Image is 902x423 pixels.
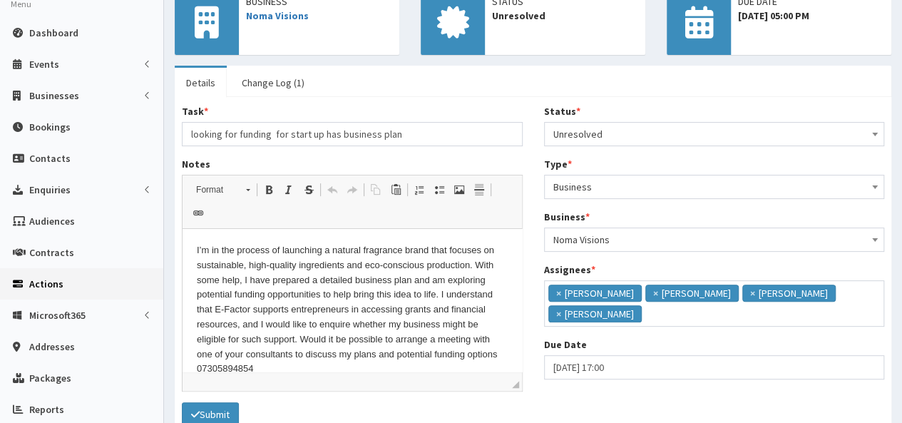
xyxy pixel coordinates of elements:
li: Catherine Espin [548,285,642,302]
span: Format [189,180,239,199]
a: Undo (Ctrl+Z) [322,180,342,199]
iframe: Rich Text Editor, notes [183,229,522,372]
span: Businesses [29,89,79,102]
a: Insert/Remove Bulleted List [429,180,449,199]
span: Noma Visions [553,230,876,250]
label: Due Date [544,337,587,352]
span: Contacts [29,152,71,165]
a: Paste (Ctrl+V) [386,180,406,199]
span: × [556,286,561,300]
label: Business [544,210,590,224]
a: Link (Ctrl+L) [188,204,208,223]
span: Unresolved [553,124,876,144]
span: Packages [29,372,71,384]
a: Image [449,180,469,199]
li: Julie Sweeney [645,285,739,302]
label: Task [182,104,208,118]
span: Bookings [29,121,71,133]
a: Redo (Ctrl+Y) [342,180,362,199]
span: Enquiries [29,183,71,196]
span: Events [29,58,59,71]
span: Audiences [29,215,75,228]
a: Strike Through [299,180,319,199]
a: Bold (Ctrl+B) [259,180,279,199]
label: Notes [182,157,210,171]
span: Actions [29,277,63,290]
span: Contracts [29,246,74,259]
span: [DATE] 05:00 PM [738,9,884,23]
li: Gina Waterhouse [742,285,836,302]
a: Format [188,180,257,200]
span: Reports [29,403,64,416]
span: Dashboard [29,26,78,39]
span: Microsoft365 [29,309,86,322]
a: Copy (Ctrl+C) [366,180,386,199]
span: Addresses [29,340,75,353]
span: Unresolved [544,122,885,146]
span: × [653,286,658,300]
a: Insert/Remove Numbered List [409,180,429,199]
span: × [556,307,561,321]
a: Insert Horizontal Line [469,180,489,199]
span: Drag to resize [512,381,519,388]
a: Details [175,68,227,98]
a: Change Log (1) [230,68,316,98]
p: I’m in the process of launching a natural fragrance brand that focuses on sustainable, high-quali... [14,14,325,148]
label: Assignees [544,263,595,277]
a: Noma Visions [246,9,309,22]
span: × [750,286,755,300]
label: Status [544,104,580,118]
span: Business [553,177,876,197]
label: Type [544,157,572,171]
li: Paul Slade [548,305,642,322]
span: Unresolved [492,9,638,23]
span: Business [544,175,885,199]
span: Noma Visions [544,228,885,252]
a: Italic (Ctrl+I) [279,180,299,199]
